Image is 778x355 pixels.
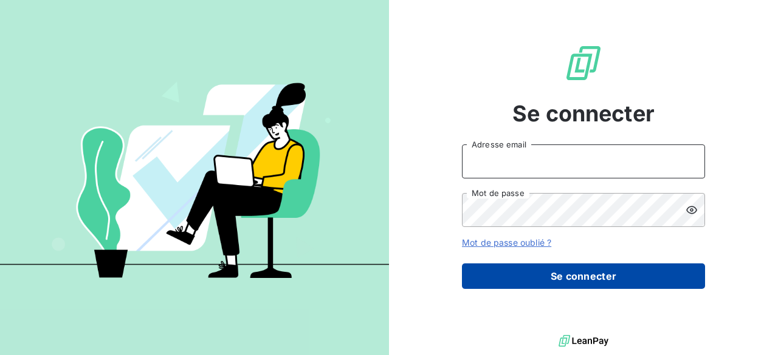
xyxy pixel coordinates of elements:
[462,144,705,178] input: placeholder
[512,97,655,130] span: Se connecter
[564,44,603,83] img: Logo LeanPay
[462,237,551,248] a: Mot de passe oublié ?
[462,263,705,289] button: Se connecter
[559,332,608,350] img: logo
